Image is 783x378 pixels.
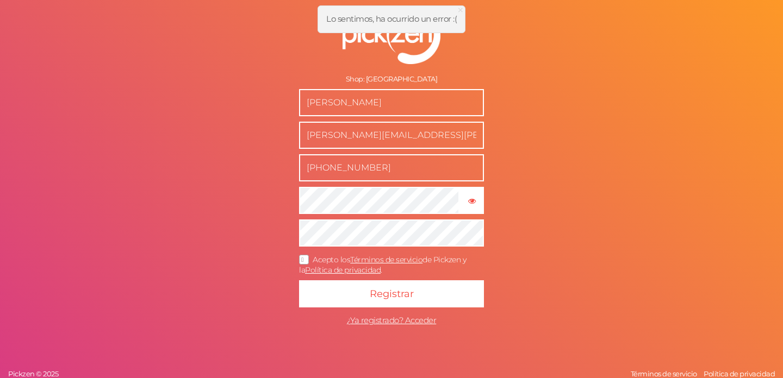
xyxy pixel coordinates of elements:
[631,369,697,378] span: Términos de servicio
[370,288,414,300] span: Registrar
[17,17,26,26] img: logo_orange.svg
[704,369,775,378] span: Política de privacidad
[299,255,466,275] span: Acepto los de Pickzen y la .
[299,280,484,307] button: Registrar
[299,75,484,84] div: Shop: [GEOGRAPHIC_DATA]
[628,369,700,378] a: Términos de servicio
[299,154,484,181] input: Teléfono
[57,64,83,71] div: Dominio
[116,63,125,72] img: tab_keywords_by_traffic_grey.svg
[305,265,381,275] a: Política de privacidad
[45,63,54,72] img: tab_domain_overview_orange.svg
[343,9,440,64] img: pz-logo-white.png
[701,369,778,378] a: Política de privacidad
[347,315,437,325] span: ¿Ya registrado? Acceder
[299,122,484,149] input: Business e-mail
[128,64,173,71] div: Palabras clave
[30,17,53,26] div: v 4.0.25
[457,2,464,18] span: ×
[299,89,484,116] input: Nombre
[28,28,122,37] div: Dominio: [DOMAIN_NAME]
[17,28,26,37] img: website_grey.svg
[5,369,61,378] a: Pickzen © 2025
[326,14,457,24] span: Lo sentimos, ha ocurrido un error :(
[350,255,422,264] a: Términos de servicio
